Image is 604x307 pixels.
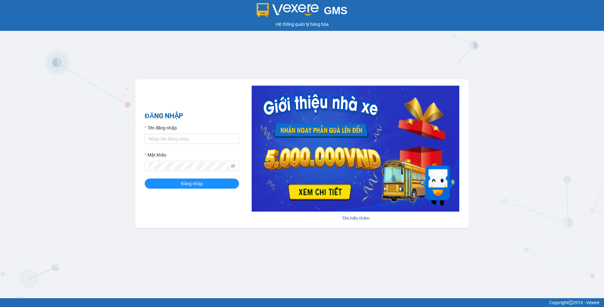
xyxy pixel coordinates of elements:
input: Mật khẩu [148,162,230,169]
img: logo 2 [257,3,319,17]
div: Copyright 2019 - Vexere [5,299,599,306]
input: Tên đăng nhập [145,134,239,144]
span: Đăng nhập [181,180,203,187]
label: Tên đăng nhập [145,124,177,131]
span: GMS [324,5,347,16]
span: copyright [568,300,573,305]
img: banner-0 [252,86,459,212]
button: Đăng nhập [145,179,239,189]
span: eye-invisible [231,164,235,168]
a: GMS [257,9,348,14]
label: Mật khẩu [145,151,166,158]
h2: ĐĂNG NHẬP [145,111,239,121]
div: Hệ thống quản lý hàng hóa [2,21,602,28]
div: Tìm hiểu thêm [252,215,459,222]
